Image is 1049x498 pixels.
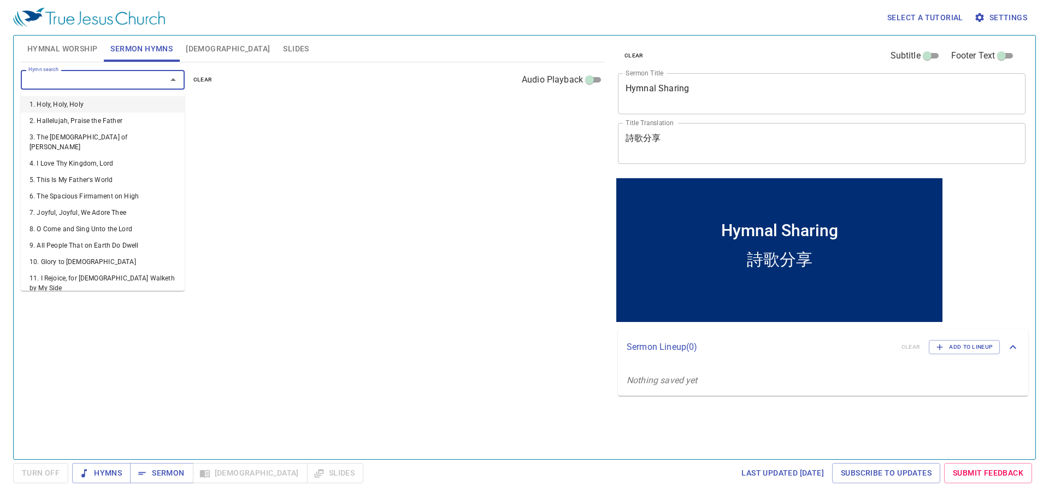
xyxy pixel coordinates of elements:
[953,466,1023,480] span: Submit Feedback
[626,133,1018,154] textarea: 詩歌分享
[976,11,1027,25] span: Settings
[21,155,185,172] li: 4. I Love Thy Kingdom, Lord
[522,73,583,86] span: Audio Playback
[21,113,185,129] li: 2. Hallelujah, Praise the Father
[21,270,185,296] li: 11. I Rejoice, for [DEMOGRAPHIC_DATA] Walketh by My Side
[283,42,309,56] span: Slides
[737,463,828,483] a: Last updated [DATE]
[72,463,131,483] button: Hymns
[618,329,1028,365] div: Sermon Lineup(0)clearAdd to Lineup
[81,466,122,480] span: Hymns
[130,463,193,483] button: Sermon
[27,42,98,56] span: Hymnal Worship
[186,42,270,56] span: [DEMOGRAPHIC_DATA]
[166,72,181,87] button: Close
[110,42,173,56] span: Sermon Hymns
[887,11,963,25] span: Select a tutorial
[891,49,921,62] span: Subtitle
[944,463,1032,483] a: Submit Feedback
[193,75,213,85] span: clear
[21,96,185,113] li: 1. Holy, Holy, Holy
[624,51,644,61] span: clear
[21,221,185,237] li: 8. O Come and Sing Unto the Lord
[951,49,995,62] span: Footer Text
[929,340,1000,354] button: Add to Lineup
[614,175,945,325] iframe: from-child
[741,466,824,480] span: Last updated [DATE]
[936,342,993,352] span: Add to Lineup
[627,341,893,354] p: Sermon Lineup ( 0 )
[626,83,1018,104] textarea: Hymnal Sharing
[13,8,165,27] img: True Jesus Church
[972,8,1032,28] button: Settings
[21,204,185,221] li: 7. Joyful, Joyful, We Adore Thee
[21,129,185,155] li: 3. The [DEMOGRAPHIC_DATA] of [PERSON_NAME]
[187,73,219,86] button: clear
[21,254,185,270] li: 10. Glory to [DEMOGRAPHIC_DATA]
[618,49,650,62] button: clear
[627,375,698,385] i: Nothing saved yet
[21,188,185,204] li: 6. The Spacious Firmament on High
[21,172,185,188] li: 5. This Is My Father's World
[139,466,184,480] span: Sermon
[832,463,940,483] a: Subscribe to Updates
[841,466,932,480] span: Subscribe to Updates
[883,8,968,28] button: Select a tutorial
[21,237,185,254] li: 9. All People That on Earth Do Dwell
